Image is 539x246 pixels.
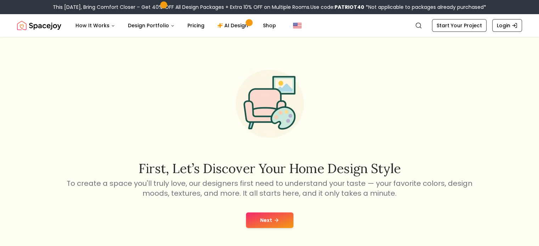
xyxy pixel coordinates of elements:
[53,4,486,11] div: This [DATE], Bring Comfort Closer – Get 40% OFF All Design Packages + Extra 10% OFF on Multiple R...
[364,4,486,11] span: *Not applicable to packages already purchased*
[66,178,474,198] p: To create a space you'll truly love, our designers first need to understand your taste — your fav...
[66,161,474,176] h2: First, let’s discover your home design style
[17,14,522,37] nav: Global
[293,21,302,30] img: United States
[492,19,522,32] a: Login
[335,4,364,11] b: PATRIOT40
[70,18,121,33] button: How It Works
[17,18,61,33] img: Spacejoy Logo
[310,4,364,11] span: Use code:
[70,18,282,33] nav: Main
[212,18,256,33] a: AI Design
[432,19,487,32] a: Start Your Project
[122,18,180,33] button: Design Portfolio
[182,18,210,33] a: Pricing
[224,58,315,149] img: Start Style Quiz Illustration
[257,18,282,33] a: Shop
[246,212,293,228] button: Next
[17,18,61,33] a: Spacejoy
